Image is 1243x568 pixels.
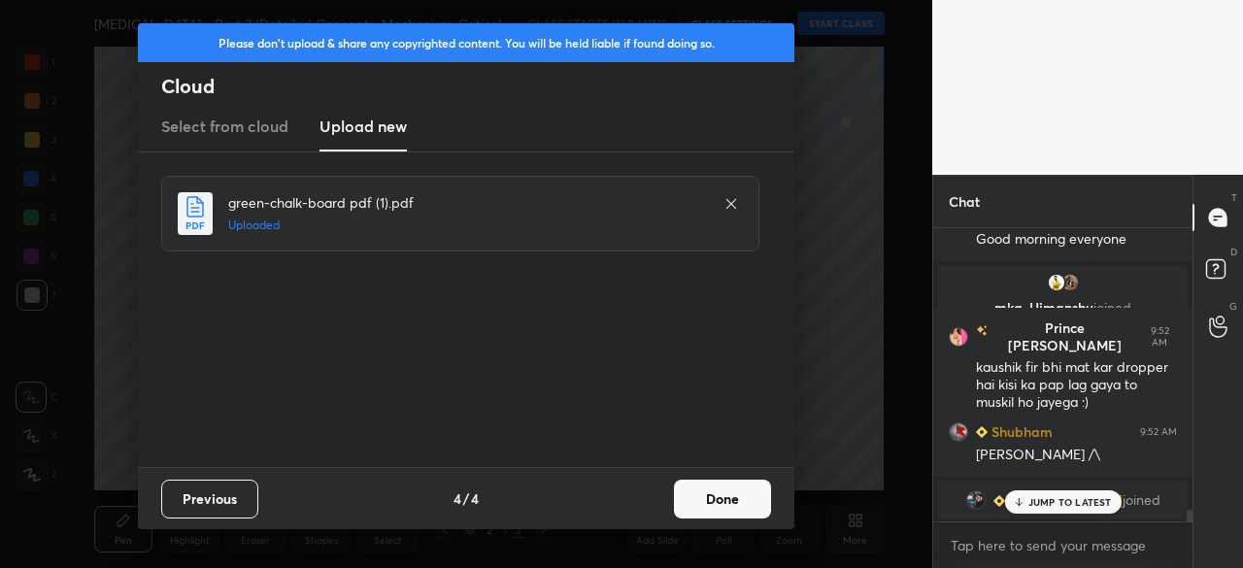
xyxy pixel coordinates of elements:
p: D [1230,245,1237,259]
img: deff52b7ce354a708394363e4e975854.jpg [1047,273,1066,292]
button: Previous [161,480,258,518]
h4: 4 [454,488,461,509]
h6: Prince [PERSON_NAME] [988,319,1138,354]
div: 9:52 AM [1142,325,1177,349]
img: 5d177d4d385042bd9dd0e18a1f053975.jpg [949,327,968,347]
p: mka, Himanshu [950,300,1176,316]
img: Learner_Badge_beginner_1_8b307cf2a0.svg [993,495,1005,507]
img: Learner_Badge_beginner_1_8b307cf2a0.svg [976,426,988,438]
p: G [1229,299,1237,314]
img: b562f01148634fe6b67db7f0d870f11e.jpg [949,422,968,442]
div: grid [933,228,1193,522]
span: joined [1093,298,1131,317]
h4: / [463,488,469,509]
img: 3 [1060,273,1080,292]
img: f413455a678f408297df6236cd408352.jpg [966,490,986,510]
img: no-rating-badge.077c3623.svg [976,325,988,336]
p: JUMP TO LATEST [1028,496,1112,508]
p: T [1231,190,1237,205]
h4: 4 [471,488,479,509]
span: joined [1123,492,1160,508]
h4: green-chalk-board pdf (1).pdf [228,192,704,213]
div: Please don't upload & share any copyrighted content. You will be held liable if found doing so. [138,23,794,62]
h2: Cloud [161,74,794,99]
div: 9:52 AM [1140,426,1177,438]
h3: Upload new [319,115,407,138]
div: [PERSON_NAME] /\ [976,446,1177,465]
h5: Uploaded [228,217,704,234]
h6: Shubham [988,421,1053,442]
button: Done [674,480,771,518]
p: Chat [933,176,995,227]
div: kaushik fir bhi mat kar dropper hai kisi ka pap lag gaya to muskil ho jayega :) [976,358,1177,413]
div: Good morning everyone [976,230,1177,250]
